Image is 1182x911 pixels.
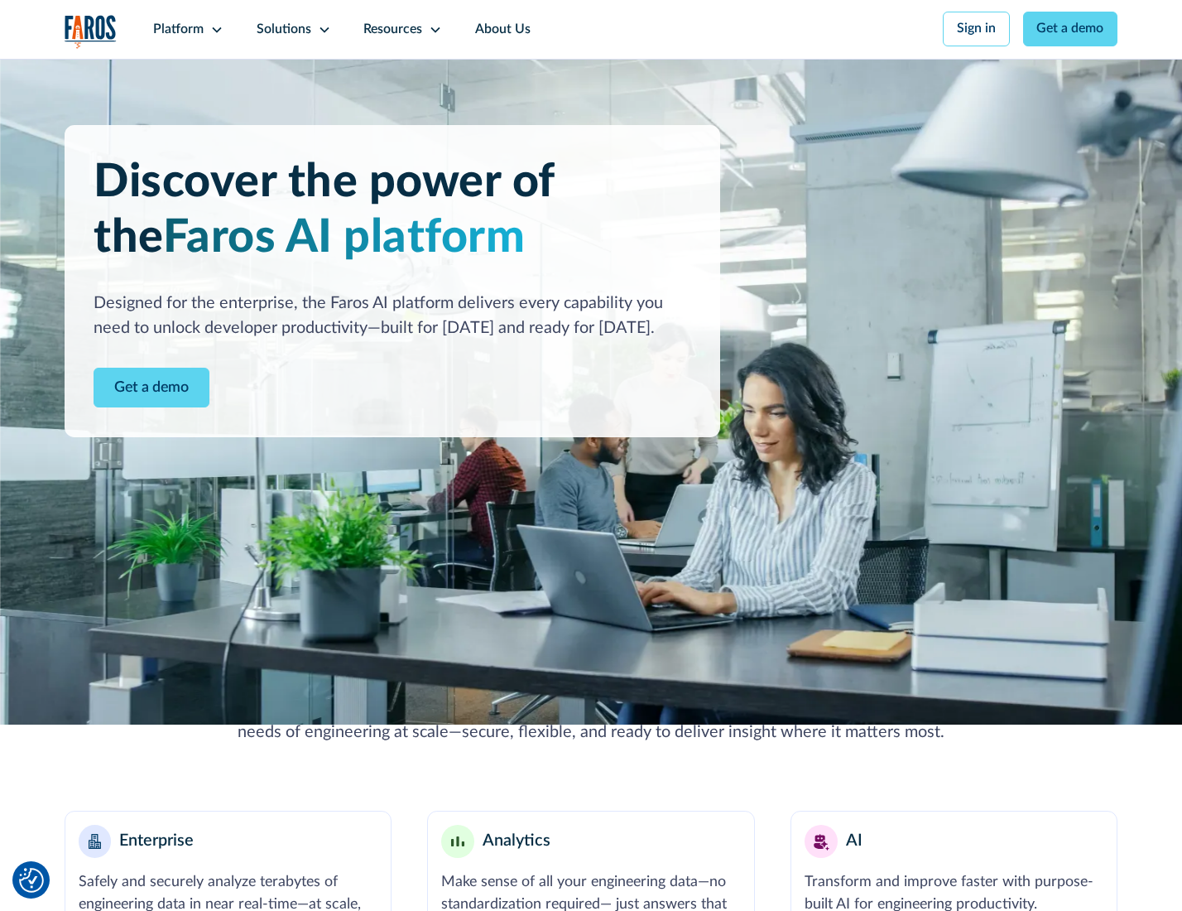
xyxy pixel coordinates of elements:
[94,368,209,408] a: Contact Modal
[19,868,44,893] img: Revisit consent button
[94,155,690,266] h1: Discover the power of the
[451,836,464,847] img: Minimalist bar chart analytics icon
[65,15,118,49] a: home
[153,20,204,40] div: Platform
[119,829,194,854] div: Enterprise
[257,20,311,40] div: Solutions
[65,15,118,49] img: Logo of the analytics and reporting company Faros.
[163,214,526,261] span: Faros AI platform
[483,829,550,854] div: Analytics
[363,20,422,40] div: Resources
[94,292,690,341] div: Designed for the enterprise, the Faros AI platform delivers every capability you need to unlock d...
[89,834,102,849] img: Enterprise building blocks or structure icon
[846,829,862,854] div: AI
[19,868,44,893] button: Cookie Settings
[943,12,1010,46] a: Sign in
[1023,12,1118,46] a: Get a demo
[808,828,834,854] img: AI robot or assistant icon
